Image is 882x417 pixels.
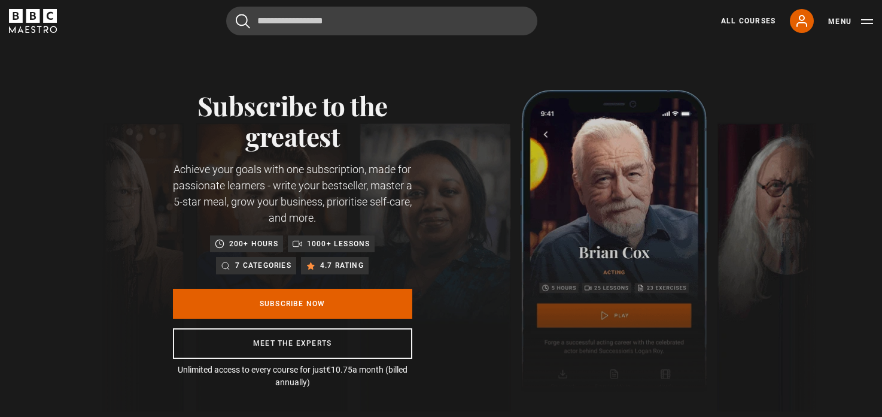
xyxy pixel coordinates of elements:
[320,259,364,271] p: 4.7 rating
[173,364,412,389] p: Unlimited access to every course for just a month (billed annually)
[173,90,412,152] h1: Subscribe to the greatest
[721,16,775,26] a: All Courses
[235,259,291,271] p: 7 categories
[229,238,278,250] p: 200+ hours
[828,16,873,28] button: Toggle navigation
[9,9,57,33] svg: BBC Maestro
[326,365,352,374] span: €10.75
[173,328,412,359] a: Meet the experts
[173,161,412,226] p: Achieve your goals with one subscription, made for passionate learners - write your bestseller, m...
[173,289,412,319] a: Subscribe Now
[307,238,370,250] p: 1000+ lessons
[236,14,250,29] button: Submit the search query
[226,7,537,35] input: Search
